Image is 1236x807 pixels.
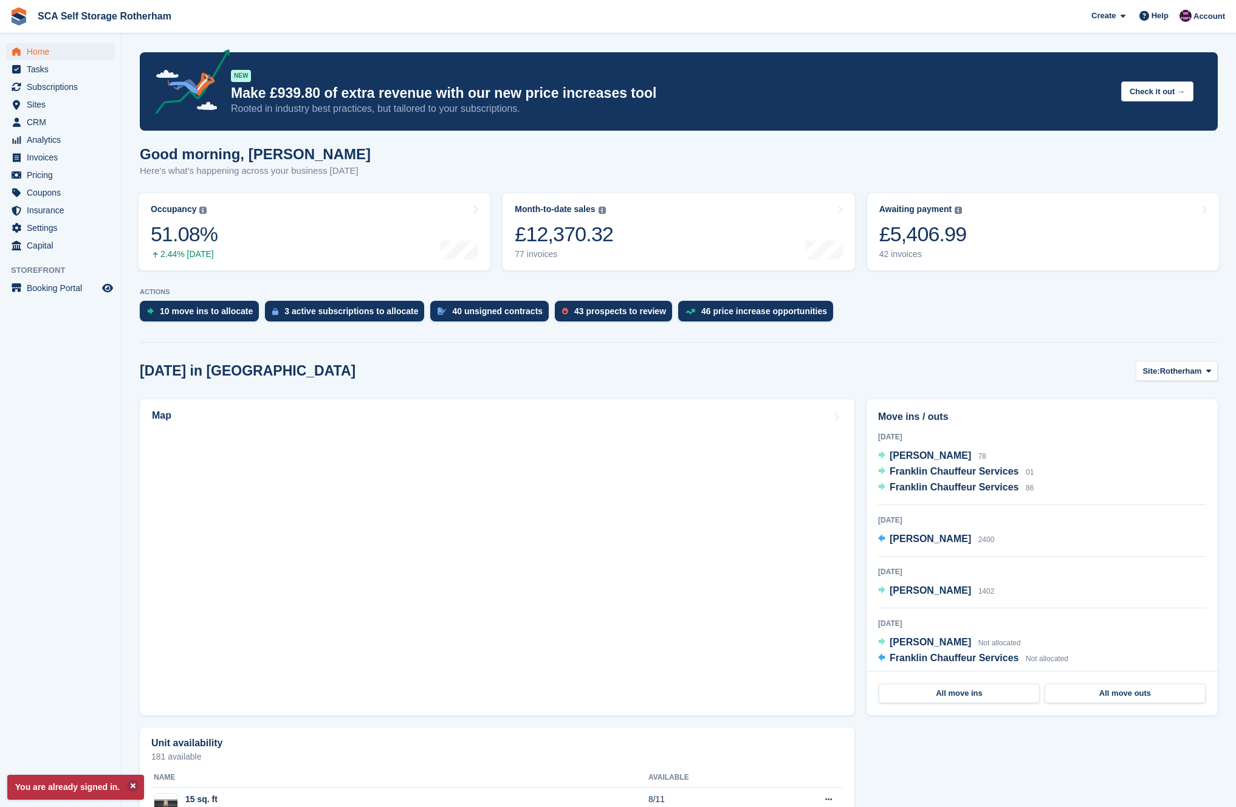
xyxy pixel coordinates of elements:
[878,532,994,548] a: [PERSON_NAME] 2400
[648,768,768,788] th: Available
[878,583,994,599] a: [PERSON_NAME] 1402
[1179,10,1192,22] img: Dale Chapman
[1026,468,1034,476] span: 01
[878,566,1206,577] div: [DATE]
[151,768,648,788] th: Name
[27,114,100,131] span: CRM
[145,49,230,118] img: price-adjustments-announcement-icon-8257ccfd72463d97f412b2fc003d46551f7dbcb40ab6d574587a9cd5c0d94...
[151,249,218,259] div: 2.44% [DATE]
[140,363,355,379] h2: [DATE] in [GEOGRAPHIC_DATA]
[701,306,827,316] div: 46 price increase opportunities
[27,43,100,60] span: Home
[878,651,1068,667] a: Franklin Chauffeur Services Not allocated
[231,102,1111,115] p: Rooted in industry best practices, but tailored to your subscriptions.
[955,207,962,214] img: icon-info-grey-7440780725fd019a000dd9b08b2336e03edf1995a4989e88bcd33f0948082b44.svg
[140,301,265,328] a: 10 move ins to allocate
[151,222,218,247] div: 51.08%
[555,301,678,328] a: 43 prospects to review
[139,193,490,270] a: Occupancy 51.08% 2.44% [DATE]
[1142,365,1159,377] span: Site:
[890,482,1019,492] span: Franklin Chauffeur Services
[515,249,613,259] div: 77 invoices
[27,149,100,166] span: Invoices
[890,534,971,544] span: [PERSON_NAME]
[140,288,1218,296] p: ACTIONS
[515,222,613,247] div: £12,370.32
[878,515,1206,526] div: [DATE]
[152,410,171,421] h2: Map
[678,301,839,328] a: 46 price increase opportunities
[879,684,1040,703] a: All move ins
[147,307,154,315] img: move_ins_to_allocate_icon-fdf77a2bb77ea45bf5b3d319d69a93e2d87916cf1d5bf7949dd705db3b84f3ca.svg
[6,237,115,254] a: menu
[231,70,251,82] div: NEW
[890,637,971,647] span: [PERSON_NAME]
[890,466,1019,476] span: Franklin Chauffeur Services
[515,204,595,215] div: Month-to-date sales
[151,204,196,215] div: Occupancy
[1026,654,1068,663] span: Not allocated
[1091,10,1116,22] span: Create
[1136,361,1218,381] button: Site: Rotherham
[1160,365,1202,377] span: Rotherham
[878,410,1206,424] h2: Move ins / outs
[27,61,100,78] span: Tasks
[599,207,606,214] img: icon-info-grey-7440780725fd019a000dd9b08b2336e03edf1995a4989e88bcd33f0948082b44.svg
[685,309,695,314] img: price_increase_opportunities-93ffe204e8149a01c8c9dc8f82e8f89637d9d84a8eef4429ea346261dce0b2c0.svg
[978,535,995,544] span: 2400
[27,184,100,201] span: Coupons
[1026,484,1034,492] span: 86
[265,301,430,328] a: 3 active subscriptions to allocate
[272,307,278,315] img: active_subscription_to_allocate_icon-d502201f5373d7db506a760aba3b589e785aa758c864c3986d89f69b8ff3...
[562,307,568,315] img: prospect-51fa495bee0391a8d652442698ab0144808aea92771e9ea1ae160a38d050c398.svg
[6,149,115,166] a: menu
[430,301,555,328] a: 40 unsigned contracts
[6,219,115,236] a: menu
[6,43,115,60] a: menu
[452,306,543,316] div: 40 unsigned contracts
[6,131,115,148] a: menu
[27,131,100,148] span: Analytics
[890,585,971,596] span: [PERSON_NAME]
[27,167,100,184] span: Pricing
[6,61,115,78] a: menu
[27,96,100,113] span: Sites
[978,639,1021,647] span: Not allocated
[100,281,115,295] a: Preview store
[231,84,1111,102] p: Make £939.80 of extra revenue with our new price increases tool
[160,306,253,316] div: 10 move ins to allocate
[27,280,100,297] span: Booking Portal
[1121,81,1193,101] button: Check it out →
[878,464,1034,480] a: Franklin Chauffeur Services 01
[11,264,121,276] span: Storefront
[1193,10,1225,22] span: Account
[879,204,952,215] div: Awaiting payment
[878,635,1021,651] a: [PERSON_NAME] Not allocated
[6,280,115,297] a: menu
[27,237,100,254] span: Capital
[503,193,854,270] a: Month-to-date sales £12,370.32 77 invoices
[27,78,100,95] span: Subscriptions
[879,222,967,247] div: £5,406.99
[151,752,843,761] p: 181 available
[1152,10,1169,22] span: Help
[867,193,1219,270] a: Awaiting payment £5,406.99 42 invoices
[140,146,371,162] h1: Good morning, [PERSON_NAME]
[151,738,222,749] h2: Unit availability
[6,78,115,95] a: menu
[140,164,371,178] p: Here's what's happening across your business [DATE]
[33,6,176,26] a: SCA Self Storage Rotherham
[7,775,144,800] p: You are already signed in.
[199,207,207,214] img: icon-info-grey-7440780725fd019a000dd9b08b2336e03edf1995a4989e88bcd33f0948082b44.svg
[140,399,854,715] a: Map
[284,306,418,316] div: 3 active subscriptions to allocate
[978,587,995,596] span: 1402
[878,448,986,464] a: [PERSON_NAME] 78
[6,202,115,219] a: menu
[27,219,100,236] span: Settings
[878,618,1206,629] div: [DATE]
[6,96,115,113] a: menu
[6,114,115,131] a: menu
[438,307,446,315] img: contract_signature_icon-13c848040528278c33f63329250d36e43548de30e8caae1d1a13099fd9432cc5.svg
[879,249,967,259] div: 42 invoices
